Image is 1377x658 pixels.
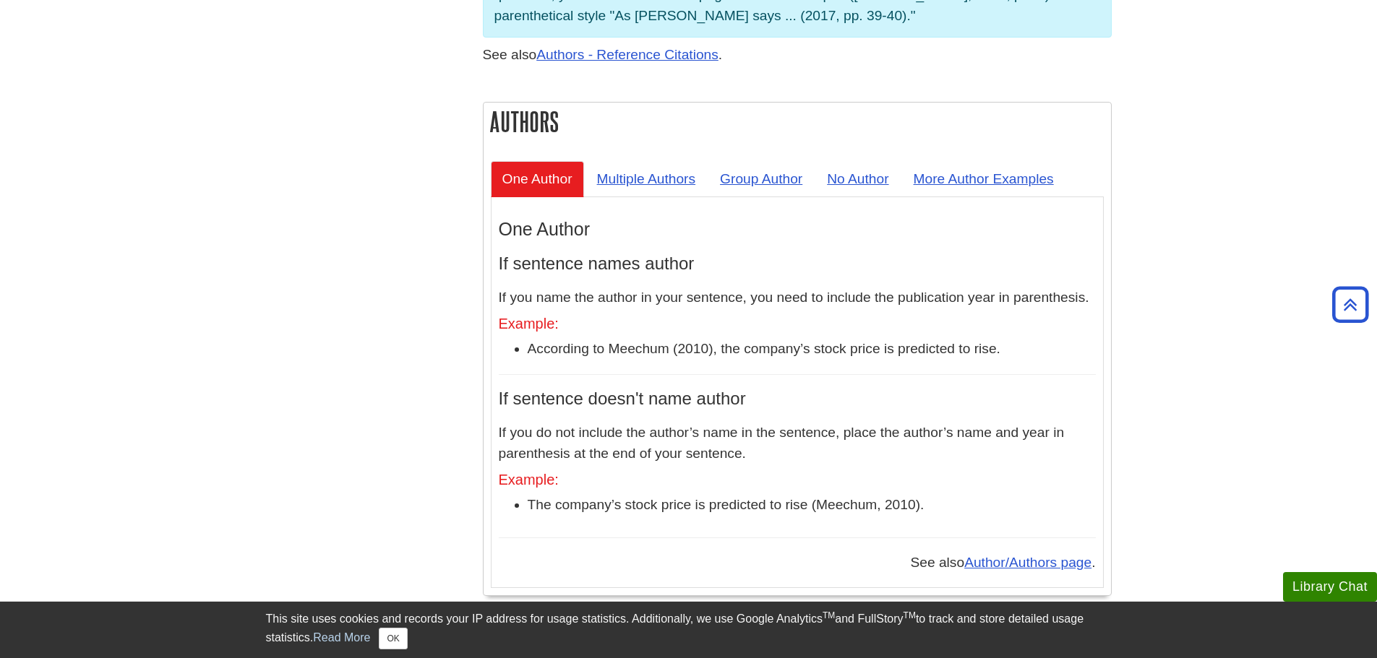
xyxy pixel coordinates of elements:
p: See also . [499,553,1096,573]
h3: One Author [499,219,1096,240]
h5: Example: [499,472,1096,488]
h4: If sentence doesn't name author [499,389,1096,408]
a: Back to Top [1327,295,1373,314]
h5: Example: [499,316,1096,332]
p: See also . [483,45,1112,66]
h2: Authors [484,103,1111,141]
button: Library Chat [1283,572,1377,602]
a: One Author [491,161,584,196]
div: This site uses cookies and records your IP address for usage statistics. Additionally, we use Goo... [266,610,1112,649]
h4: If sentence names author [499,254,1096,273]
a: No Author [815,161,900,196]
a: Read More [313,631,370,644]
li: The company’s stock price is predicted to rise (Meechum, 2010). [528,495,1096,516]
p: If you name the author in your sentence, you need to include the publication year in parenthesis. [499,287,1096,308]
sup: TM [904,610,916,620]
a: More Author Examples [902,161,1065,196]
a: Group Author [708,161,814,196]
li: According to Meechum (2010), the company’s stock price is predicted to rise. [528,339,1096,360]
a: Multiple Authors [585,161,708,196]
button: Close [379,628,407,649]
a: Authors - Reference Citations [536,47,718,62]
sup: TM [823,610,835,620]
a: Author/Authors page [964,555,1091,570]
p: If you do not include the author’s name in the sentence, place the author’s name and year in pare... [499,423,1096,464]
